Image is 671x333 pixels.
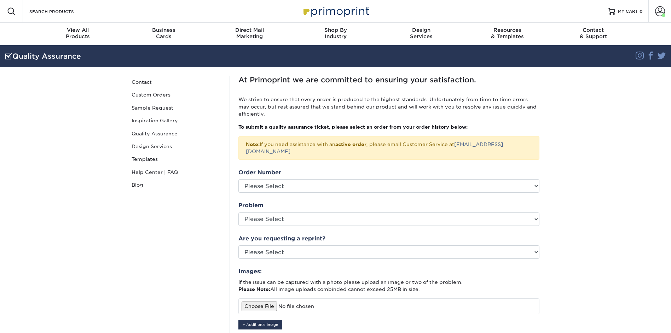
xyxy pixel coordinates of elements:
a: Contact [129,76,224,88]
span: Direct Mail [207,27,293,33]
a: Shop ByIndustry [293,23,378,45]
h1: At Primoprint we are committed to ensuring your satisfaction. [238,76,539,84]
span: 0 [640,9,643,14]
p: If the issue can be captured with a photo please upload an image or two of the problem. All image... [238,279,539,293]
strong: To submit a quality assurance ticket, please select an order from your order history below: [238,124,468,130]
input: SEARCH PRODUCTS..... [29,7,98,16]
a: Blog [129,179,224,191]
a: View AllProducts [35,23,121,45]
span: MY CART [618,8,638,14]
div: Products [35,27,121,40]
strong: Are you requesting a reprint? [238,235,325,242]
strong: Images: [238,268,262,275]
a: DesignServices [378,23,464,45]
button: + Additional Image [238,320,282,329]
a: Quality Assurance [129,127,224,140]
div: If you need assistance with an , please email Customer Service at [238,136,539,160]
span: Shop By [293,27,378,33]
div: Industry [293,27,378,40]
span: Resources [464,27,550,33]
div: & Templates [464,27,550,40]
div: Cards [121,27,207,40]
span: Business [121,27,207,33]
p: We strive to ensure that every order is produced to the highest standards. Unfortunately from tim... [238,96,539,117]
a: Design Services [129,140,224,153]
img: Primoprint [300,4,371,19]
a: Resources& Templates [464,23,550,45]
strong: Problem [238,202,264,209]
a: Custom Orders [129,88,224,101]
a: Help Center | FAQ [129,166,224,179]
a: Direct MailMarketing [207,23,293,45]
a: BusinessCards [121,23,207,45]
span: View All [35,27,121,33]
strong: Note: [246,141,260,147]
div: Services [378,27,464,40]
span: Design [378,27,464,33]
strong: Please Note: [238,286,270,292]
div: Marketing [207,27,293,40]
a: Templates [129,153,224,165]
a: Inspiration Gallery [129,114,224,127]
a: Sample Request [129,101,224,114]
a: Contact& Support [550,23,636,45]
div: & Support [550,27,636,40]
strong: Order Number [238,169,281,176]
b: active order [335,141,366,147]
span: Contact [550,27,636,33]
